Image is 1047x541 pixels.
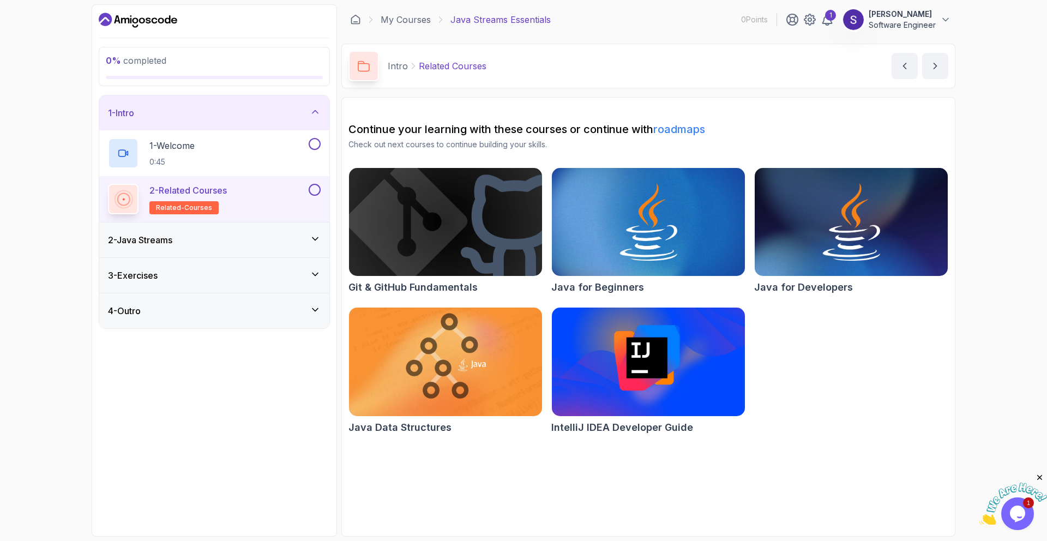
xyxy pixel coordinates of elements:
[551,280,644,295] h2: Java for Beginners
[551,420,693,435] h2: IntelliJ IDEA Developer Guide
[108,269,158,282] h3: 3 - Exercises
[156,203,212,212] span: related-courses
[349,308,542,416] img: Java Data Structures card
[348,139,948,150] p: Check out next courses to continue building your skills.
[99,223,329,257] button: 2-Java Streams
[99,95,329,130] button: 1-Intro
[741,14,768,25] p: 0 Points
[551,307,745,435] a: IntelliJ IDEA Developer Guide cardIntelliJ IDEA Developer Guide
[99,258,329,293] button: 3-Exercises
[892,53,918,79] button: previous content
[108,233,172,247] h3: 2 - Java Streams
[149,139,195,152] p: 1 - Welcome
[348,280,478,295] h2: Git & GitHub Fundamentals
[821,13,834,26] a: 1
[106,55,166,66] span: completed
[653,123,705,136] a: roadmaps
[754,167,948,295] a: Java for Developers cardJava for Developers
[551,167,745,295] a: Java for Beginners cardJava for Beginners
[979,473,1047,525] iframe: chat widget
[755,168,948,276] img: Java for Developers card
[348,420,452,435] h2: Java Data Structures
[825,10,836,21] div: 1
[149,157,195,167] p: 0:45
[922,53,948,79] button: next content
[869,9,936,20] p: [PERSON_NAME]
[348,122,948,137] h2: Continue your learning with these courses or continue with
[108,106,134,119] h3: 1 - Intro
[388,59,408,73] p: Intro
[348,167,543,295] a: Git & GitHub Fundamentals cardGit & GitHub Fundamentals
[108,304,141,317] h3: 4 - Outro
[552,308,745,416] img: IntelliJ IDEA Developer Guide card
[99,293,329,328] button: 4-Outro
[149,184,227,197] p: 2 - Related Courses
[843,9,951,31] button: user profile image[PERSON_NAME]Software Engineer
[348,307,543,435] a: Java Data Structures cardJava Data Structures
[108,138,321,169] button: 1-Welcome0:45
[106,55,121,66] span: 0 %
[108,184,321,214] button: 2-Related Coursesrelated-courses
[754,280,853,295] h2: Java for Developers
[419,59,486,73] p: Related Courses
[349,168,542,276] img: Git & GitHub Fundamentals card
[450,13,551,26] p: Java Streams Essentials
[350,14,361,25] a: Dashboard
[843,9,864,30] img: user profile image
[869,20,936,31] p: Software Engineer
[381,13,431,26] a: My Courses
[552,168,745,276] img: Java for Beginners card
[99,11,177,29] a: Dashboard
